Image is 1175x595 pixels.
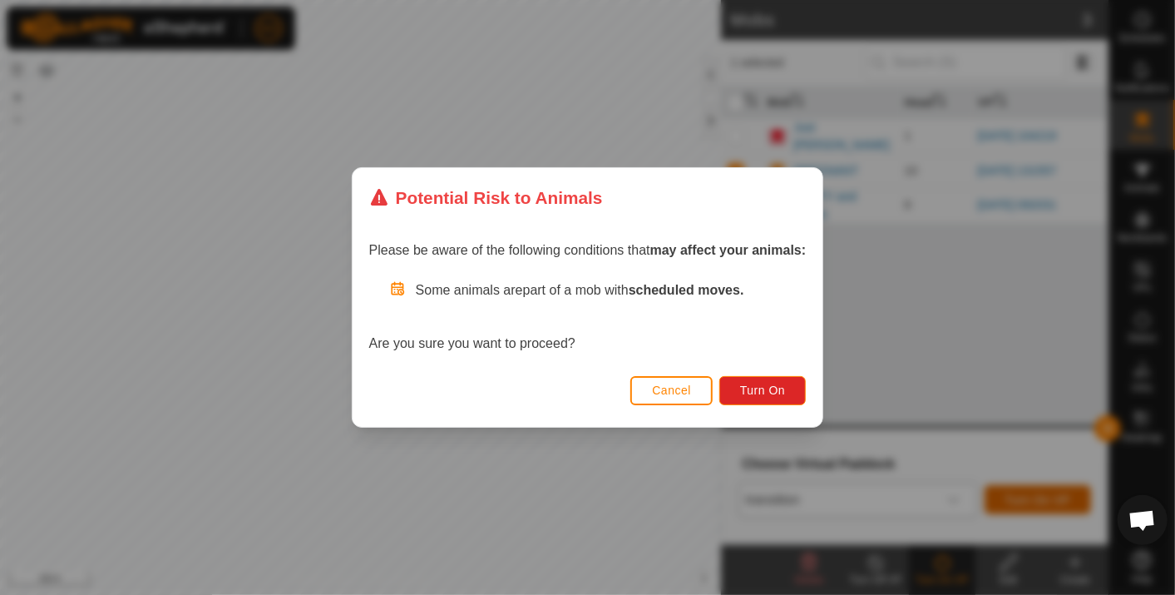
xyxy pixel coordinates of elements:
[369,185,603,211] div: Potential Risk to Animals
[630,376,713,405] button: Cancel
[369,243,807,257] span: Please be aware of the following conditions that
[650,243,807,257] strong: may affect your animals:
[1118,495,1168,545] div: Open chat
[652,384,691,397] span: Cancel
[369,280,807,354] div: Are you sure you want to proceed?
[719,376,806,405] button: Turn On
[523,283,744,297] span: part of a mob with
[740,384,785,397] span: Turn On
[416,280,807,300] p: Some animals are
[629,283,744,297] strong: scheduled moves.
